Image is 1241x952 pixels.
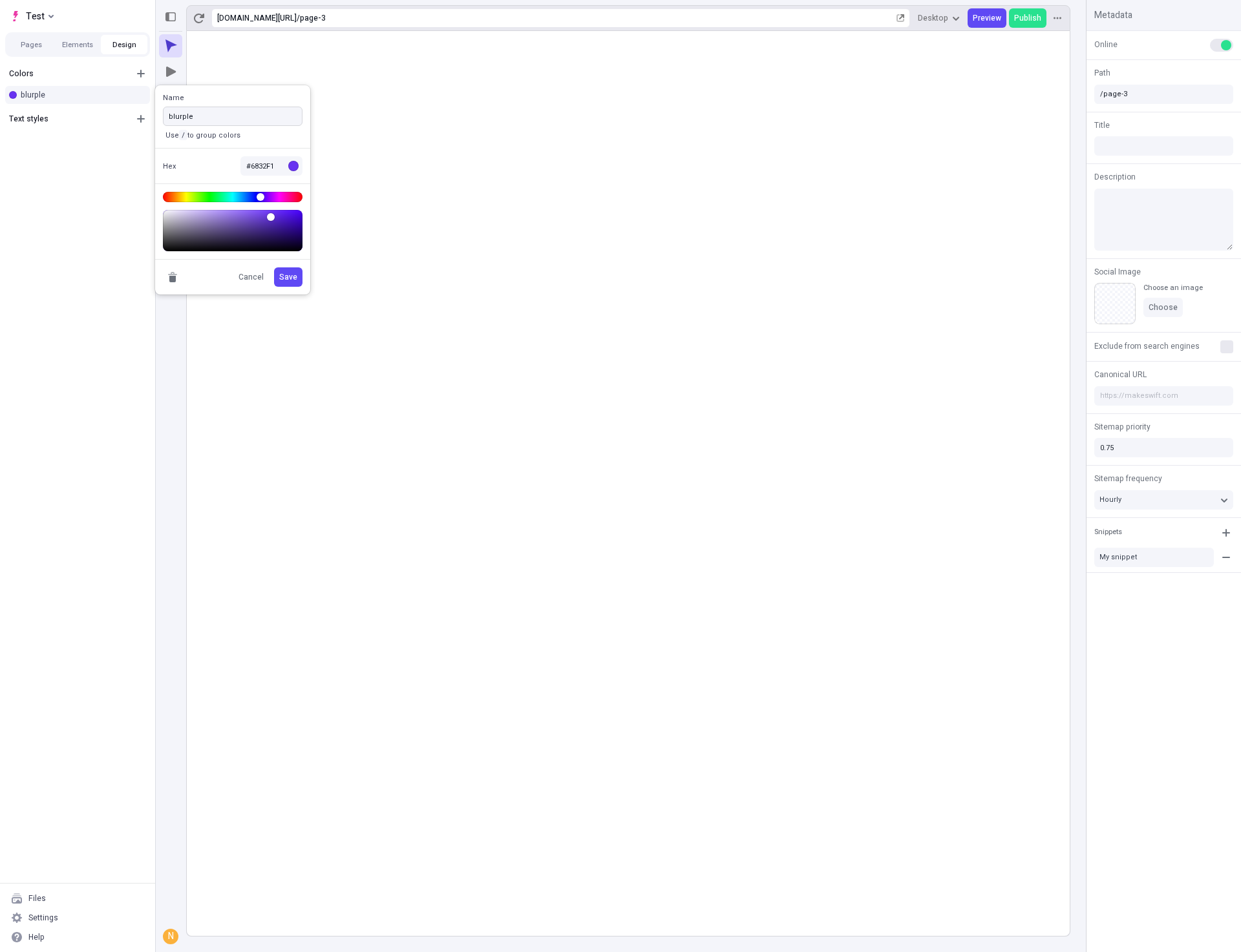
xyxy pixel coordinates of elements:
button: Publish [1009,8,1046,28]
div: Choose an image [1143,283,1203,293]
p: Use to group colors [163,130,243,140]
div: N [164,930,177,943]
span: Publish [1014,13,1041,23]
code: / [179,130,187,140]
button: Save [274,267,302,287]
span: Description [1094,171,1136,183]
span: Choose [1149,302,1178,313]
span: Title [1094,119,1110,131]
span: Canonical URL [1094,369,1147,380]
span: Online [1094,39,1118,50]
span: Hourly [1099,494,1121,505]
div: [URL][DOMAIN_NAME] [217,13,297,23]
div: blurple [21,90,145,100]
div: Help [28,932,45,942]
span: Sitemap priority [1094,421,1151,433]
button: Desktop [913,8,965,28]
button: Hourly [1094,490,1233,510]
div: page-3 [300,13,894,23]
div: Colors [9,68,128,79]
span: Desktop [918,13,948,23]
div: Files [28,893,46,904]
div: Name [163,93,204,103]
span: Preview [973,13,1001,23]
button: Elements [54,35,101,54]
span: Test [26,8,45,24]
div: Text styles [9,114,128,124]
button: Select site [5,6,59,26]
div: My snippet [1099,552,1209,562]
button: Choose [1143,298,1183,317]
span: Cancel [239,272,264,282]
button: Design [101,35,147,54]
button: Cancel [233,267,269,287]
button: Preview [968,8,1006,28]
button: Pages [8,35,54,54]
div: / [297,13,300,23]
span: Exclude from search engines [1094,340,1200,352]
span: Sitemap frequency [1094,473,1162,484]
div: Snippets [1094,527,1122,538]
div: Hex [163,161,204,171]
span: Social Image [1094,266,1141,278]
div: Settings [28,913,58,923]
span: Path [1094,67,1110,79]
input: Name (optional) [163,107,302,126]
span: Save [279,272,297,282]
button: My snippet [1094,548,1214,567]
input: https://makeswift.com [1094,386,1233,406]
